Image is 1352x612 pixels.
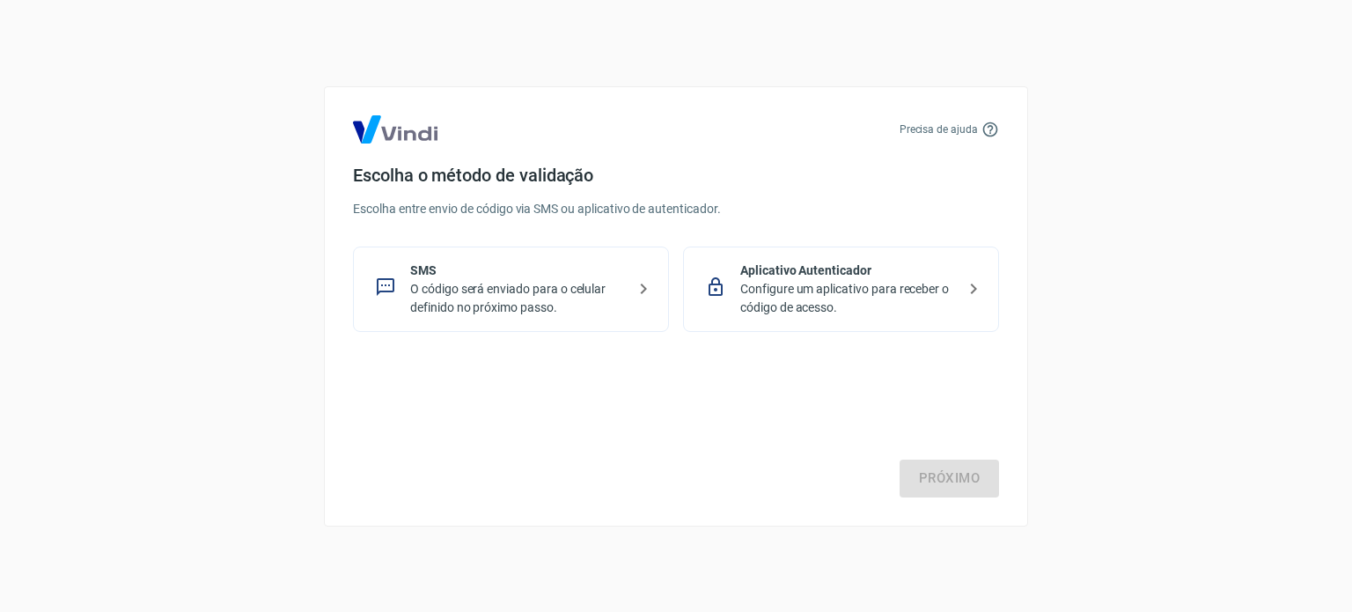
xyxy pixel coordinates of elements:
img: Logo Vind [353,115,437,144]
h4: Escolha o método de validação [353,165,999,186]
p: O código será enviado para o celular definido no próximo passo. [410,280,626,317]
p: SMS [410,262,626,280]
p: Precisa de ajuda [900,122,978,137]
p: Configure um aplicativo para receber o código de acesso. [740,280,956,317]
p: Escolha entre envio de código via SMS ou aplicativo de autenticador. [353,200,999,218]
div: Aplicativo AutenticadorConfigure um aplicativo para receber o código de acesso. [683,247,999,332]
div: SMSO código será enviado para o celular definido no próximo passo. [353,247,669,332]
p: Aplicativo Autenticador [740,262,956,280]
